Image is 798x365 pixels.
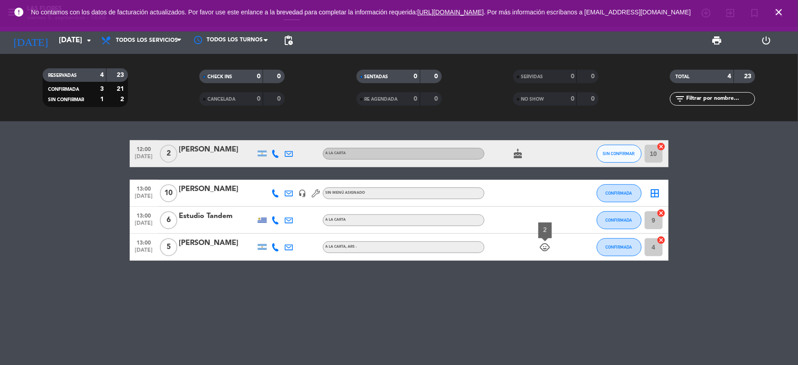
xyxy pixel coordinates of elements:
span: CONFIRMADA [606,218,632,223]
i: cake [513,148,524,159]
span: [DATE] [133,220,155,231]
span: SIN CONFIRMAR [48,98,84,102]
span: A LA CARTA [326,245,357,249]
i: cancel [657,209,666,218]
div: [PERSON_NAME] [179,144,256,156]
strong: 0 [278,96,283,102]
span: 5 [160,238,177,256]
strong: 0 [434,73,440,80]
span: 13:00 [133,183,155,193]
i: cancel [657,236,666,245]
a: [URL][DOMAIN_NAME] [418,9,484,16]
i: arrow_drop_down [84,35,94,46]
span: TOTAL [675,75,689,79]
span: NO SHOW [521,97,544,102]
strong: 0 [414,73,418,80]
span: RESERVADAS [48,73,77,78]
strong: 0 [278,73,283,80]
i: power_settings_new [761,35,772,46]
div: [PERSON_NAME] [179,237,256,249]
strong: 0 [414,96,418,102]
i: headset_mic [299,189,307,197]
i: close [774,7,785,18]
span: 6 [160,211,177,229]
button: CONFIRMADA [597,184,642,202]
strong: 0 [434,96,440,102]
span: 13:00 [133,210,155,220]
strong: 0 [591,73,596,80]
span: [DATE] [133,154,155,164]
span: 12:00 [133,143,155,154]
strong: 0 [257,96,260,102]
strong: 2 [120,96,126,102]
i: border_all [650,188,661,199]
a: . Por más información escríbanos a [EMAIL_ADDRESS][DOMAIN_NAME] [484,9,691,16]
strong: 1 [100,96,104,102]
strong: 23 [745,73,754,80]
strong: 21 [117,86,126,92]
span: 2 [160,145,177,163]
input: Filtrar por nombre... [685,94,755,104]
span: No contamos con los datos de facturación actualizados. Por favor use este enlance a la brevedad p... [31,9,691,16]
strong: 0 [591,96,596,102]
span: CONFIRMADA [606,245,632,249]
span: , ARS - [346,245,357,249]
i: child_care [540,242,551,253]
span: Todos los servicios [116,37,178,44]
span: RE AGENDADA [365,97,398,102]
strong: 0 [571,96,574,102]
span: SIN CONFIRMAR [603,151,635,156]
strong: 4 [728,73,732,80]
span: SERVIDAS [521,75,543,79]
i: error [13,7,24,18]
span: 10 [160,184,177,202]
span: CHECK INS [207,75,232,79]
button: CONFIRMADA [597,238,642,256]
div: Estudio Tandem [179,210,256,222]
span: 13:00 [133,237,155,247]
span: CANCELADA [207,97,235,102]
span: [DATE] [133,247,155,258]
strong: 23 [117,72,126,78]
span: SENTADAS [365,75,388,79]
strong: 3 [100,86,104,92]
div: [PERSON_NAME] [179,183,256,195]
span: [DATE] [133,193,155,204]
strong: 0 [257,73,260,80]
div: LOG OUT [742,27,791,54]
button: CONFIRMADA [597,211,642,229]
span: A LA CARTA [326,151,346,155]
i: filter_list [675,93,685,104]
span: CONFIRMADA [48,87,79,92]
span: CONFIRMADA [606,191,632,196]
span: print [712,35,723,46]
span: Sin menú asignado [326,191,366,195]
span: pending_actions [283,35,294,46]
i: cancel [657,142,666,151]
i: [DATE] [7,31,54,50]
strong: 0 [571,73,574,80]
strong: 4 [100,72,104,78]
div: 2 [538,223,552,238]
button: SIN CONFIRMAR [597,145,642,163]
span: A LA CARTA [326,218,346,222]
